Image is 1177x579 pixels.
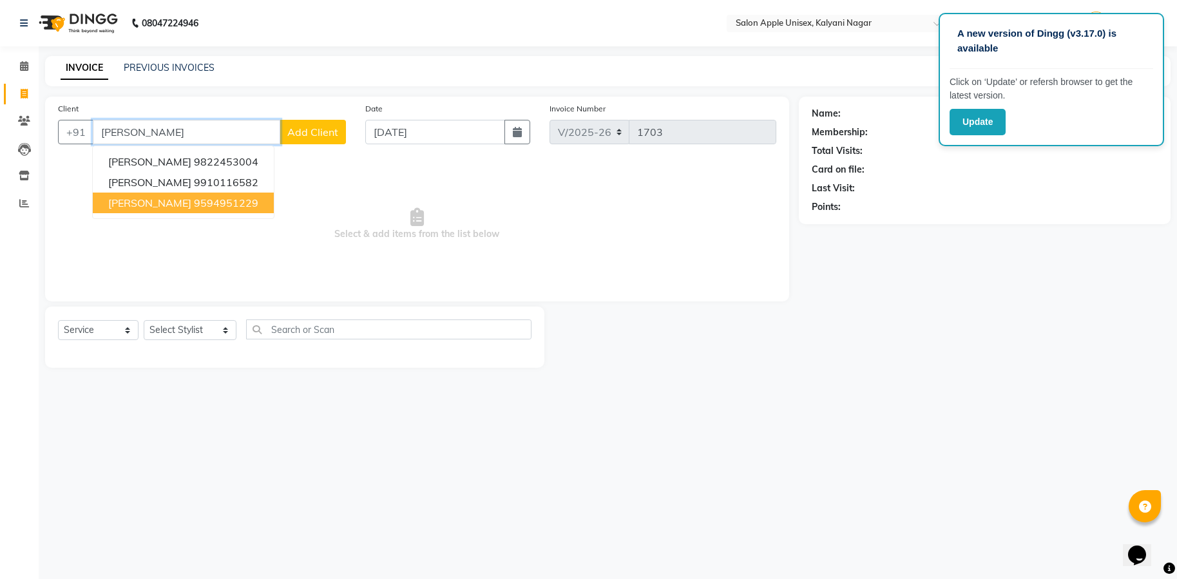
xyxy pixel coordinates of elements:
[1085,12,1107,34] img: Manager
[287,126,338,138] span: Add Client
[957,26,1145,55] p: A new version of Dingg (v3.17.0) is available
[58,120,94,144] button: +91
[812,144,863,158] div: Total Visits:
[58,103,79,115] label: Client
[194,176,258,189] ngb-highlight: 9910116582
[108,176,191,189] span: [PERSON_NAME]
[194,196,258,209] ngb-highlight: 9594951229
[194,155,258,168] ngb-highlight: 9822453004
[142,5,198,41] b: 08047224946
[246,319,531,339] input: Search or Scan
[93,120,280,144] input: Search by Name/Mobile/Email/Code
[365,103,383,115] label: Date
[550,103,606,115] label: Invoice Number
[33,5,121,41] img: logo
[950,109,1006,135] button: Update
[812,182,855,195] div: Last Visit:
[812,126,868,139] div: Membership:
[280,120,346,144] button: Add Client
[812,163,865,176] div: Card on file:
[58,160,776,289] span: Select & add items from the list below
[124,62,215,73] a: PREVIOUS INVOICES
[108,196,191,209] span: [PERSON_NAME]
[61,57,108,80] a: INVOICE
[812,107,841,120] div: Name:
[108,155,191,168] span: [PERSON_NAME]
[950,75,1153,102] p: Click on ‘Update’ or refersh browser to get the latest version.
[812,200,841,214] div: Points:
[1123,527,1164,566] iframe: chat widget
